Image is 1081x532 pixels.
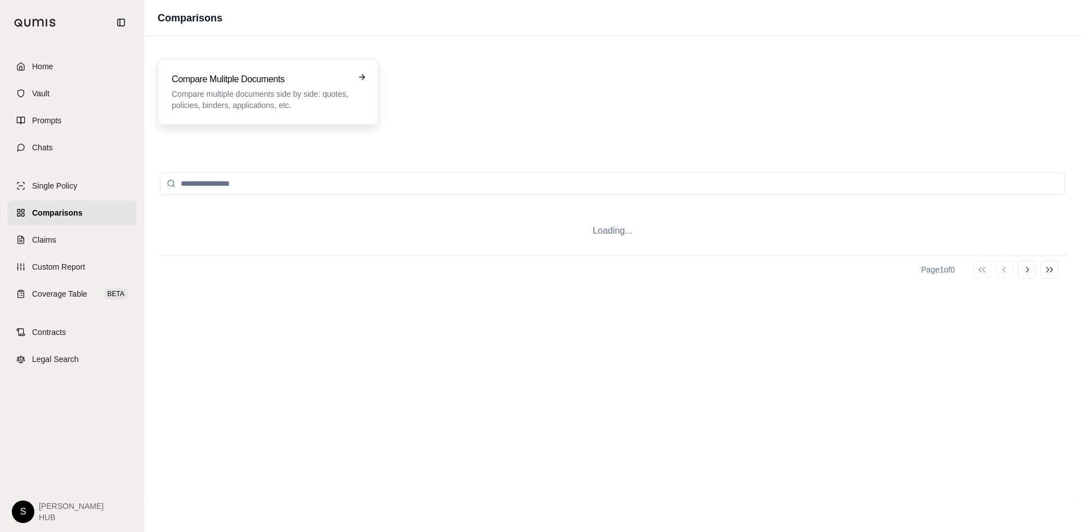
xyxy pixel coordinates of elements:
img: Qumis Logo [14,19,56,27]
a: Chats [7,135,137,160]
span: Prompts [32,115,61,126]
span: Custom Report [32,261,85,272]
span: Comparisons [32,207,82,218]
span: Single Policy [32,180,77,191]
a: Contracts [7,320,137,345]
p: Compare multiple documents side by side: quotes, policies, binders, applications, etc. [172,88,349,111]
a: Home [7,54,137,79]
span: Contracts [32,327,66,338]
div: S [12,500,34,523]
span: Claims [32,234,56,245]
div: Page 1 of 0 [921,264,955,275]
button: Collapse sidebar [112,14,130,32]
span: BETA [104,288,128,299]
span: Legal Search [32,354,79,365]
a: Claims [7,227,137,252]
span: [PERSON_NAME] [39,500,104,512]
span: Home [32,61,53,72]
h3: Compare Mulitple Documents [172,73,349,86]
span: Coverage Table [32,288,87,299]
a: Prompts [7,108,137,133]
div: Loading... [158,206,1067,256]
a: Single Policy [7,173,137,198]
a: Legal Search [7,347,137,372]
a: Vault [7,81,137,106]
a: Comparisons [7,200,137,225]
span: HUB [39,512,104,523]
span: Chats [32,142,53,153]
span: Vault [32,88,50,99]
a: Custom Report [7,254,137,279]
a: Coverage TableBETA [7,281,137,306]
h1: Comparisons [158,10,222,26]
